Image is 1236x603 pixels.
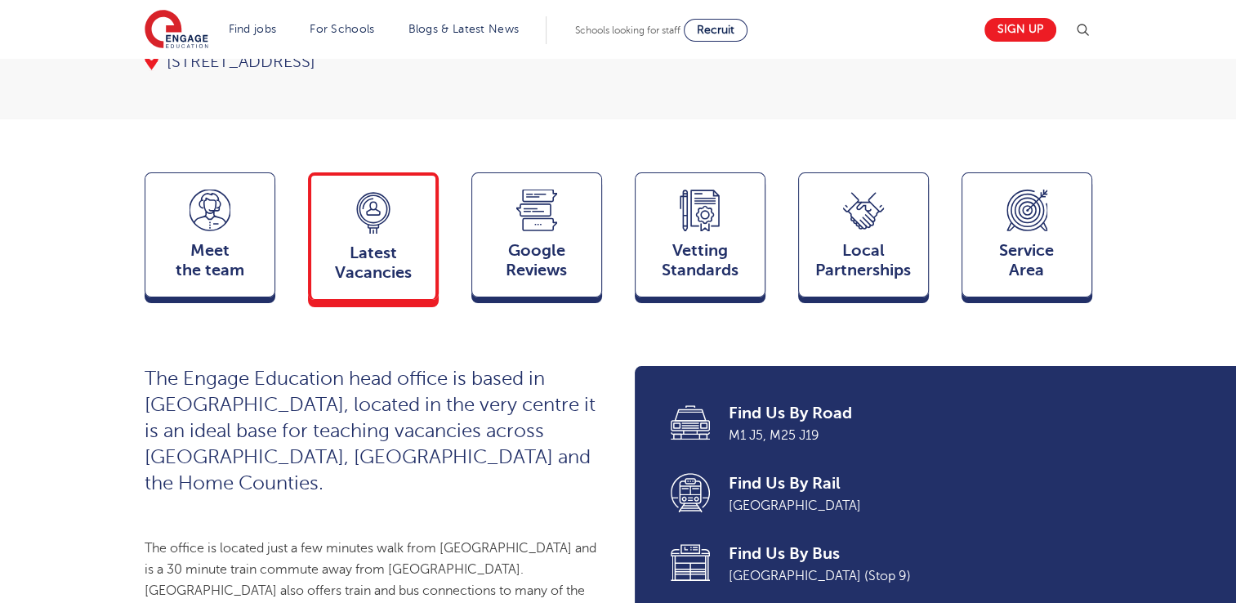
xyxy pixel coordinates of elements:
div: [STREET_ADDRESS] [145,51,602,74]
span: Schools looking for staff [575,25,680,36]
span: Vetting Standards [644,241,756,280]
a: ServiceArea [962,172,1092,305]
span: Latest Vacancies [319,243,427,283]
span: [GEOGRAPHIC_DATA] (Stop 9) [729,565,1069,587]
a: Local Partnerships [798,172,929,305]
a: Meetthe team [145,172,275,305]
a: Sign up [984,18,1056,42]
a: VettingStandards [635,172,765,305]
span: Recruit [697,24,734,36]
span: Google Reviews [480,241,593,280]
a: GoogleReviews [471,172,602,305]
span: Meet the team [154,241,266,280]
span: Service Area [971,241,1083,280]
span: M1 J5, M25 J19 [729,425,1069,446]
span: Find Us By Rail [729,472,1069,495]
a: LatestVacancies [308,172,439,307]
span: Find Us By Bus [729,543,1069,565]
span: The Engage Education head office is based in [GEOGRAPHIC_DATA], located in the very centre it is ... [145,368,596,494]
span: Find Us By Road [729,402,1069,425]
span: [GEOGRAPHIC_DATA] [729,495,1069,516]
a: For Schools [310,23,374,35]
span: Local Partnerships [807,241,920,280]
a: Recruit [684,19,747,42]
a: Blogs & Latest News [408,23,520,35]
img: Engage Education [145,10,208,51]
a: Find jobs [229,23,277,35]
